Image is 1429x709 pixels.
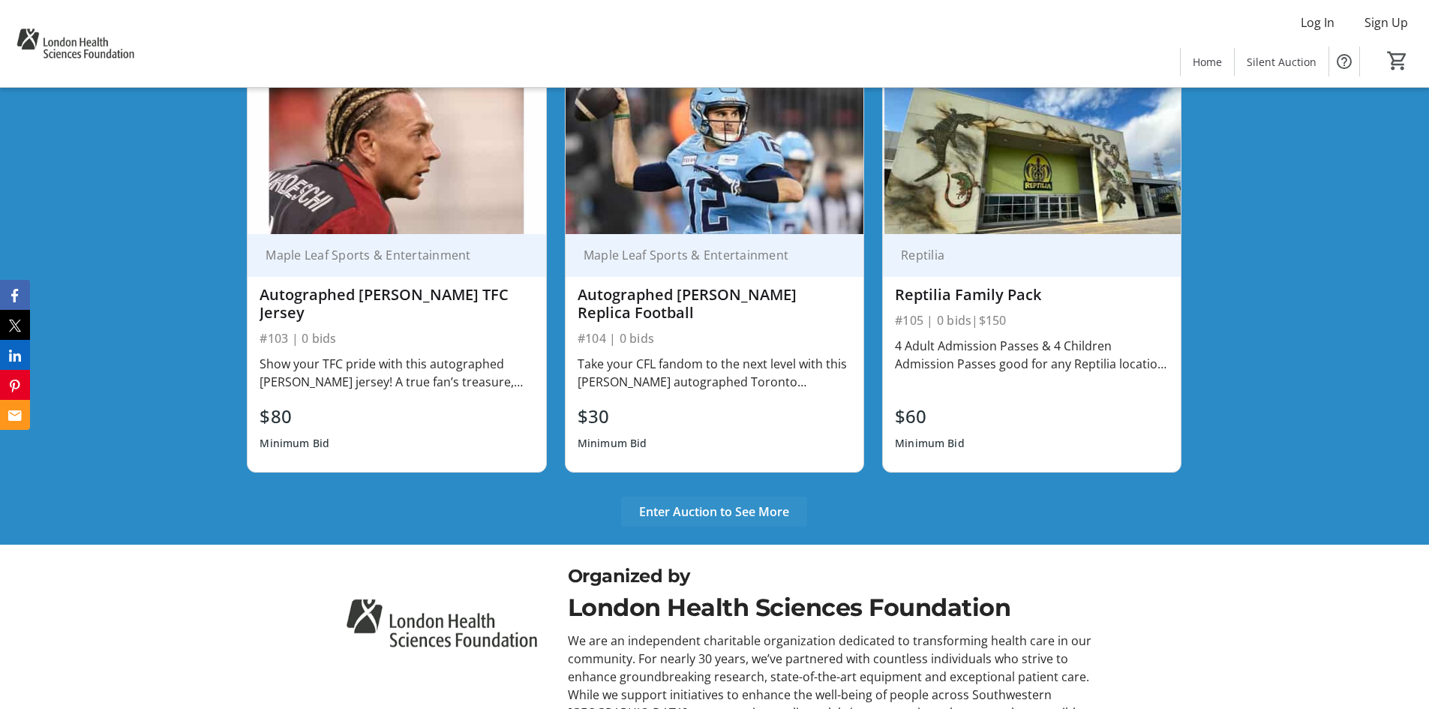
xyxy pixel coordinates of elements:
img: London Health Sciences Foundation logo [334,563,549,684]
div: Reptilia Family Pack [895,286,1169,304]
span: Home [1193,54,1222,70]
div: 4 Adult Admission Passes & 4 Children Admission Passes good for any Reptilia location in [GEOGRAP... [895,337,1169,373]
button: Enter Auction to See More [621,497,807,527]
button: Sign Up [1352,11,1420,35]
div: #103 | 0 bids [260,328,533,349]
a: Silent Auction [1235,48,1328,76]
div: $60 [895,403,965,430]
button: Log In [1289,11,1346,35]
a: Home [1181,48,1234,76]
span: Enter Auction to See More [639,503,789,521]
div: Show your TFC pride with this autographed [PERSON_NAME] jersey! A true fan’s treasure, this piece... [260,355,533,391]
div: Minimum Bid [578,430,647,457]
div: #105 | 0 bids | $150 [895,310,1169,331]
span: Log In [1301,14,1334,32]
img: Autographed Chad Kelly Argos Replica Football [566,66,863,233]
div: Autographed [PERSON_NAME] TFC Jersey [260,286,533,322]
div: $80 [260,403,329,430]
div: Organized by [568,563,1095,590]
img: Autographed Bernardeschi TFC Jersey [248,66,545,233]
div: Reptilia [895,248,1151,263]
div: Maple Leaf Sports & Entertainment [578,248,833,263]
button: Cart [1384,47,1411,74]
span: Sign Up [1364,14,1408,32]
div: Minimum Bid [895,430,965,457]
img: London Health Sciences Foundation's Logo [9,6,142,81]
div: Autographed [PERSON_NAME] Replica Football [578,286,851,322]
div: Maple Leaf Sports & Entertainment [260,248,515,263]
div: #104 | 0 bids [578,328,851,349]
div: Minimum Bid [260,430,329,457]
button: Help [1329,47,1359,77]
div: London Health Sciences Foundation [568,590,1095,626]
div: Take your CFL fandom to the next level with this [PERSON_NAME] autographed Toronto Argonauts repl... [578,355,851,391]
img: Reptilia Family Pack [883,66,1181,233]
div: $30 [578,403,647,430]
span: Silent Auction [1247,54,1316,70]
